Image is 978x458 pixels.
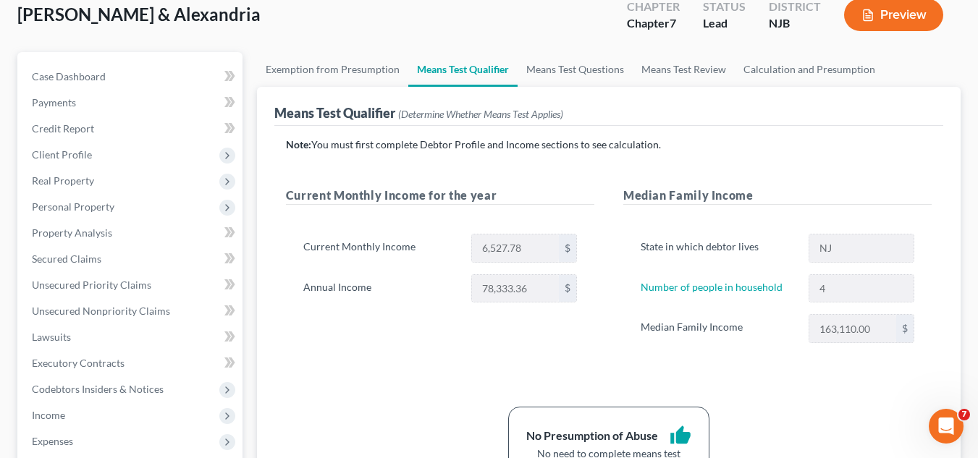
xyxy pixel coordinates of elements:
span: 7 [670,16,676,30]
i: thumb_up [670,425,691,446]
label: Median Family Income [633,314,801,343]
span: Payments [32,96,76,109]
div: $ [896,315,914,342]
div: $ [559,275,576,302]
input: State [809,234,914,262]
a: Case Dashboard [20,64,243,90]
span: Personal Property [32,200,114,213]
div: Lead [703,15,746,32]
input: -- [809,275,914,302]
a: Unsecured Nonpriority Claims [20,298,243,324]
a: Unsecured Priority Claims [20,272,243,298]
span: (Determine Whether Means Test Applies) [398,108,563,120]
input: 0.00 [809,315,896,342]
span: 7 [958,409,970,420]
a: Lawsuits [20,324,243,350]
a: Means Test Questions [518,52,633,87]
a: Means Test Review [633,52,735,87]
span: Unsecured Nonpriority Claims [32,305,170,317]
span: Credit Report [32,122,94,135]
a: Number of people in household [641,281,783,293]
label: State in which debtor lives [633,234,801,263]
a: Means Test Qualifier [408,52,518,87]
span: Lawsuits [32,331,71,343]
a: Credit Report [20,116,243,142]
span: Executory Contracts [32,357,125,369]
h5: Current Monthly Income for the year [286,187,594,205]
a: Executory Contracts [20,350,243,376]
div: NJB [769,15,821,32]
a: Calculation and Presumption [735,52,884,87]
a: Property Analysis [20,220,243,246]
a: Payments [20,90,243,116]
span: Income [32,409,65,421]
span: [PERSON_NAME] & Alexandria [17,4,261,25]
p: You must first complete Debtor Profile and Income sections to see calculation. [286,137,932,152]
span: Secured Claims [32,253,101,265]
input: 0.00 [472,234,559,262]
span: Property Analysis [32,226,112,239]
div: Chapter [627,15,680,32]
label: Current Monthly Income [296,234,464,263]
span: Expenses [32,435,73,447]
span: Real Property [32,174,94,187]
label: Annual Income [296,274,464,303]
iframe: Intercom live chat [929,409,964,444]
span: Client Profile [32,148,92,161]
a: Secured Claims [20,246,243,272]
div: $ [559,234,576,262]
span: Case Dashboard [32,70,106,82]
a: Exemption from Presumption [257,52,408,87]
input: 0.00 [472,275,559,302]
div: No Presumption of Abuse [526,428,658,444]
span: Codebtors Insiders & Notices [32,383,164,395]
span: Unsecured Priority Claims [32,279,151,291]
h5: Median Family Income [623,187,932,205]
strong: Note: [286,138,311,150]
div: Means Test Qualifier [274,104,563,122]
